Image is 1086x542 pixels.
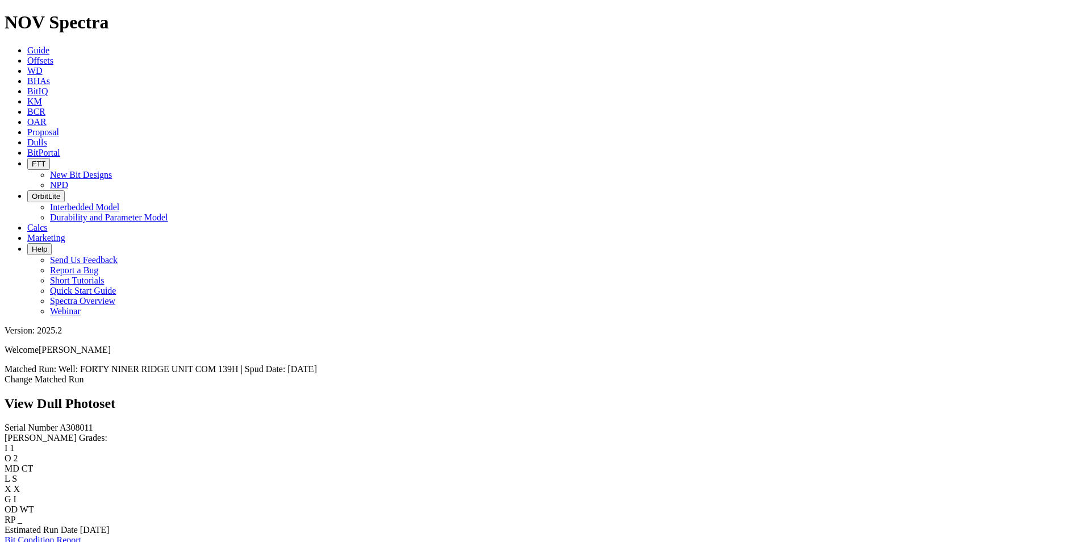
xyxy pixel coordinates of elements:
[27,107,45,116] a: BCR
[27,137,47,147] a: Dulls
[27,223,48,232] a: Calcs
[5,396,1081,411] h2: View Dull Photoset
[14,494,16,504] span: I
[5,443,7,453] label: I
[5,494,11,504] label: G
[27,127,59,137] a: Proposal
[50,212,168,222] a: Durability and Parameter Model
[50,276,105,285] a: Short Tutorials
[27,76,50,86] a: BHAs
[5,453,11,463] label: O
[50,306,81,316] a: Webinar
[27,233,65,243] a: Marketing
[5,525,78,535] label: Estimated Run Date
[14,453,18,463] span: 2
[20,505,34,514] span: WT
[27,158,50,170] button: FTT
[5,423,58,432] label: Serial Number
[27,97,42,106] a: KM
[5,12,1081,33] h1: NOV Spectra
[32,192,60,201] span: OrbitLite
[32,160,45,168] span: FTT
[22,464,33,473] span: CT
[5,515,15,524] label: RP
[27,45,49,55] a: Guide
[10,443,14,453] span: 1
[27,190,65,202] button: OrbitLite
[27,56,53,65] a: Offsets
[27,243,52,255] button: Help
[5,326,1081,336] div: Version: 2025.2
[5,484,11,494] label: X
[59,364,317,374] span: Well: FORTY NINER RIDGE UNIT COM 139H | Spud Date: [DATE]
[50,202,119,212] a: Interbedded Model
[50,265,98,275] a: Report a Bug
[27,66,43,76] a: WD
[5,374,84,384] a: Change Matched Run
[14,484,20,494] span: X
[5,345,1081,355] p: Welcome
[50,180,68,190] a: NPD
[60,423,93,432] span: A308011
[5,464,19,473] label: MD
[5,364,56,374] span: Matched Run:
[50,170,112,180] a: New Bit Designs
[50,296,115,306] a: Spectra Overview
[12,474,17,483] span: S
[50,255,118,265] a: Send Us Feedback
[80,525,110,535] span: [DATE]
[18,515,22,524] span: _
[5,505,18,514] label: OD
[32,245,47,253] span: Help
[39,345,111,355] span: [PERSON_NAME]
[5,474,10,483] label: L
[5,433,1081,443] div: [PERSON_NAME] Grades:
[27,117,47,127] a: OAR
[50,286,116,295] a: Quick Start Guide
[27,148,60,157] a: BitPortal
[27,86,48,96] a: BitIQ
